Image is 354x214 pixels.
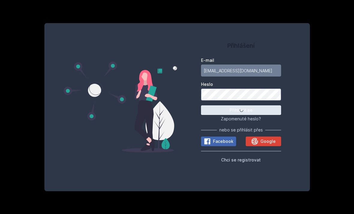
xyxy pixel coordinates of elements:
[201,137,236,146] button: Facebook
[221,116,261,121] span: Zapomenuté heslo?
[260,138,276,144] span: Google
[201,81,281,87] label: Heslo
[221,157,261,162] span: Chci se registrovat
[201,57,281,63] label: E-mail
[221,156,261,163] button: Chci se registrovat
[246,137,281,146] button: Google
[201,41,281,50] h1: Přihlášení
[201,65,281,77] input: Tvoje e-mailová adresa
[201,105,281,115] button: Přihlásit se
[213,138,233,144] span: Facebook
[219,127,263,133] span: nebo se přihlásit přes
